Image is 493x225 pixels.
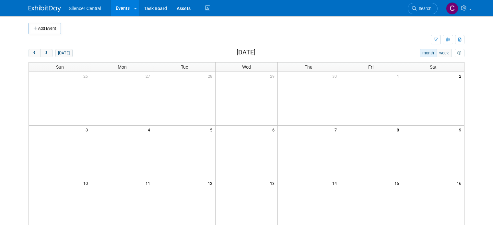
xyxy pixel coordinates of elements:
span: 13 [269,179,277,187]
button: week [437,49,452,57]
button: next [40,49,52,57]
button: myCustomButton [455,49,464,57]
span: Tue [181,64,188,70]
button: Add Event [29,23,61,34]
span: 10 [83,179,91,187]
button: month [420,49,437,57]
h2: [DATE] [237,49,255,56]
span: Search [417,6,431,11]
span: 28 [207,72,215,80]
span: 26 [83,72,91,80]
span: 12 [207,179,215,187]
span: Fri [368,64,373,70]
span: 8 [396,126,402,134]
img: Cade Cox [446,2,458,15]
span: 11 [145,179,153,187]
i: Personalize Calendar [457,51,462,55]
span: 29 [269,72,277,80]
span: Thu [305,64,312,70]
span: Mon [118,64,127,70]
span: 30 [332,72,340,80]
span: 15 [394,179,402,187]
button: prev [29,49,41,57]
span: Sat [430,64,437,70]
img: ExhibitDay [29,6,61,12]
span: 9 [458,126,464,134]
span: 2 [458,72,464,80]
span: 3 [85,126,91,134]
span: 27 [145,72,153,80]
span: Wed [242,64,251,70]
span: Sun [56,64,64,70]
span: 14 [332,179,340,187]
button: [DATE] [55,49,73,57]
span: 7 [334,126,340,134]
span: 5 [209,126,215,134]
span: 4 [147,126,153,134]
span: 1 [396,72,402,80]
a: Search [408,3,438,14]
span: Silencer Central [69,6,101,11]
span: 16 [456,179,464,187]
span: 6 [272,126,277,134]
